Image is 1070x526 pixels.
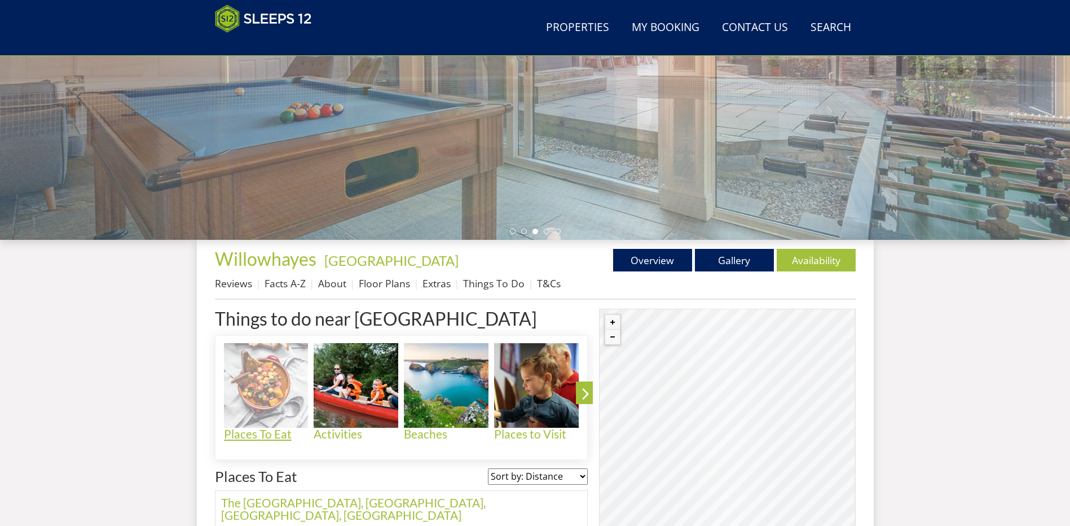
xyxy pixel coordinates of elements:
[215,468,297,485] a: Places To Eat
[695,249,774,271] a: Gallery
[215,309,588,328] h1: Things to do near [GEOGRAPHIC_DATA]
[584,343,669,428] img: Food, Shops & Markets
[463,277,525,290] a: Things To Do
[541,15,614,41] a: Properties
[422,277,451,290] a: Extras
[584,428,669,454] h4: Food, Shops & Markets
[537,277,561,290] a: T&Cs
[613,249,692,271] a: Overview
[359,277,410,290] a: Floor Plans
[404,343,494,441] a: Beaches
[605,315,620,330] button: Zoom in
[314,428,398,441] h4: Activities
[224,428,309,441] h4: Places To Eat
[777,249,856,271] a: Availability
[584,343,675,454] a: Food, Shops & Markets
[215,5,312,33] img: Sleeps 12
[265,277,306,290] a: Facts A-Z
[209,40,328,49] iframe: Customer reviews powered by Trustpilot
[224,343,309,428] img: Places To Eat
[605,330,620,344] button: Zoom out
[494,343,584,441] a: Places to Visit
[320,252,459,269] span: -
[314,343,404,441] a: Activities
[494,428,579,441] h4: Places to Visit
[404,428,488,441] h4: Beaches
[324,252,459,269] a: [GEOGRAPHIC_DATA]
[806,15,856,41] a: Search
[215,248,316,270] span: Willowhayes
[404,343,488,428] img: Beaches
[215,277,252,290] a: Reviews
[314,343,398,428] img: Activities
[717,15,792,41] a: Contact Us
[627,15,704,41] a: My Booking
[221,496,486,523] a: The [GEOGRAPHIC_DATA], [GEOGRAPHIC_DATA], [GEOGRAPHIC_DATA], [GEOGRAPHIC_DATA]
[215,248,320,270] a: Willowhayes
[224,343,314,441] a: Places To Eat
[494,343,579,428] img: Places to Visit
[318,277,346,290] a: About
